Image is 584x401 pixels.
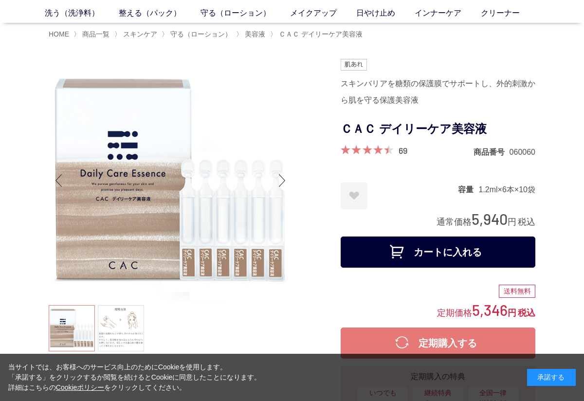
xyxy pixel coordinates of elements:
[341,118,535,140] h1: ＣＡＣ デイリーケア美容液
[49,30,69,38] a: HOME
[236,30,268,39] li: 〉
[279,30,363,38] span: ＣＡＣ デイリーケア美容液
[341,237,535,268] button: カートに入れる
[499,285,535,298] div: 送料無料
[123,30,157,38] span: スキンケア
[472,210,508,228] span: 5,940
[518,217,535,227] span: 税込
[170,30,232,38] span: 守る（ローション）
[508,308,516,318] span: 円
[45,7,119,19] a: 洗う（洗浄料）
[56,383,105,391] a: Cookieポリシー
[80,30,109,38] a: 商品一覧
[518,308,535,318] span: 税込
[49,59,292,302] img: ＣＡＣ デイリーケア美容液
[478,184,535,195] dd: 1.2ml×6本×10袋
[437,307,472,318] span: 定期価格
[162,30,234,39] li: 〉
[121,30,157,38] a: スキンケア
[341,328,535,359] button: 定期購入する
[270,30,365,39] li: 〉
[273,161,292,200] div: Next slide
[49,161,68,200] div: Previous slide
[8,362,261,393] div: 当サイトでは、お客様へのサービス向上のためにCookieを使用します。 「承諾する」をクリックするか閲覧を続けるとCookieに同意したことになります。 詳細はこちらの をクリックしてください。
[508,217,516,227] span: 円
[341,182,367,209] a: お気に入りに登録する
[119,7,201,19] a: 整える（パック）
[527,369,576,386] div: 承諾する
[245,30,265,38] span: 美容液
[82,30,109,38] span: 商品一覧
[458,184,478,195] dt: 容量
[481,7,539,19] a: クリーナー
[277,30,363,38] a: ＣＡＣ デイリーケア美容液
[243,30,265,38] a: 美容液
[399,145,407,156] a: 69
[510,147,535,157] dd: 060060
[437,217,472,227] span: 通常価格
[168,30,232,38] a: 守る（ローション）
[356,7,415,19] a: 日やけ止め
[73,30,112,39] li: 〉
[341,75,535,109] div: スキンバリアを糖類の保護膜でサポートし、外的刺激から肌を守る保護美容液
[472,301,508,319] span: 5,346
[341,59,367,71] img: 肌あれ
[114,30,160,39] li: 〉
[474,147,510,157] dt: 商品番号
[290,7,356,19] a: メイクアップ
[201,7,290,19] a: 守る（ローション）
[415,7,481,19] a: インナーケア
